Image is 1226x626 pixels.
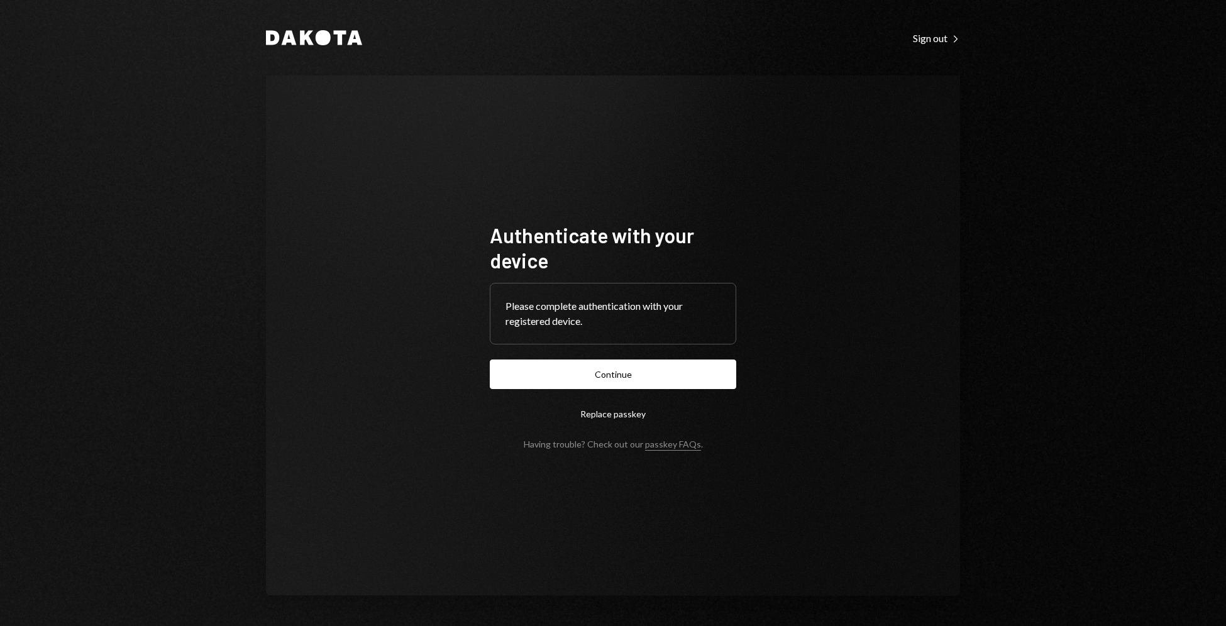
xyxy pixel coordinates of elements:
div: Having trouble? Check out our . [524,439,703,449]
h1: Authenticate with your device [490,222,736,273]
button: Replace passkey [490,399,736,429]
div: Please complete authentication with your registered device. [505,299,721,329]
div: Sign out [913,32,960,45]
a: Sign out [913,31,960,45]
button: Continue [490,360,736,389]
a: passkey FAQs [645,439,701,451]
